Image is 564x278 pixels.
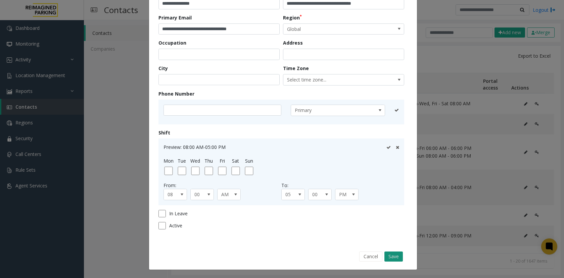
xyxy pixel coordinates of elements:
[158,14,192,21] label: Primary Email
[163,182,281,189] div: From:
[359,252,382,262] button: Cancel
[309,189,327,200] span: 00
[158,129,170,136] label: Shift
[218,189,236,200] span: AM
[283,24,380,35] span: Global
[191,189,209,200] span: 00
[220,157,225,164] label: Fri
[335,189,354,200] span: PM
[283,65,309,72] label: Time Zone
[169,210,188,217] span: In Leave
[245,157,253,164] label: Sun
[190,157,200,164] label: Wed
[178,157,186,164] label: Tue
[158,65,168,72] label: City
[281,182,399,189] div: To:
[158,39,186,46] label: Occupation
[204,157,213,164] label: Thu
[291,105,366,116] span: Primary
[283,39,303,46] label: Address
[232,157,239,164] label: Sat
[283,74,380,85] span: Select time zone...
[282,189,300,200] span: 05
[163,157,174,164] label: Mon
[283,14,302,21] label: Region
[158,90,194,97] label: Phone Number
[163,144,226,150] span: Preview: 08:00 AM-05:00 PM
[169,222,182,229] span: Active
[384,252,403,262] button: Save
[164,189,182,200] span: 08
